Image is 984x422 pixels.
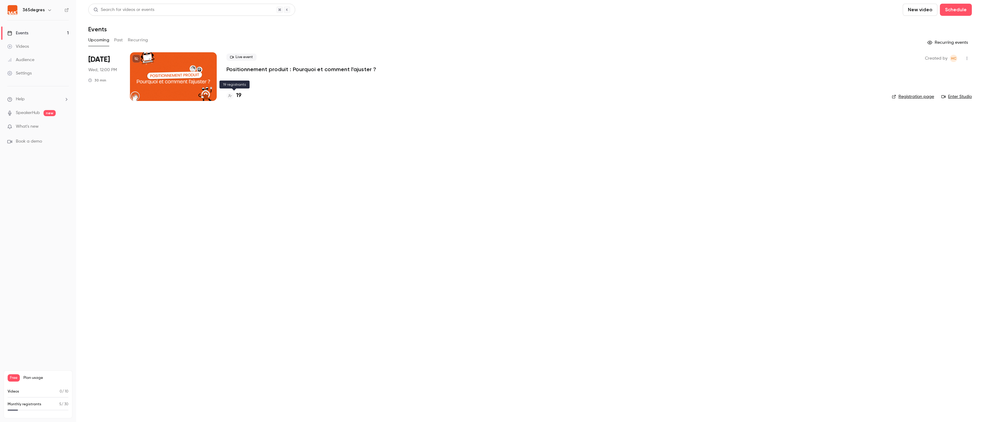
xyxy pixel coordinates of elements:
[16,110,40,116] a: SpeakerHub
[941,94,972,100] a: Enter Studio
[16,123,39,130] span: What's new
[128,35,148,45] button: Recurring
[16,96,25,102] span: Help
[93,7,154,13] div: Search for videos or events
[8,374,20,382] span: Free
[226,66,376,73] a: Positionnement produit : Pourquoi et comment l'ajuster ?
[16,138,42,145] span: Book a demo
[903,4,937,16] button: New video
[88,78,106,83] div: 30 min
[23,375,68,380] span: Plan usage
[8,402,41,407] p: Monthly registrants
[7,70,32,76] div: Settings
[8,5,17,15] img: 365degres
[88,67,117,73] span: Wed, 12:00 PM
[44,110,56,116] span: new
[88,35,109,45] button: Upcoming
[59,403,61,406] span: 5
[940,4,972,16] button: Schedule
[88,52,120,101] div: Aug 27 Wed, 12:00 PM (Europe/Paris)
[88,55,110,64] span: [DATE]
[8,389,19,394] p: Videos
[7,43,29,50] div: Videos
[950,55,957,62] span: Hélène CHOMIENNE
[226,92,241,100] a: 19
[7,30,28,36] div: Events
[892,94,934,100] a: Registration page
[226,54,257,61] span: Live event
[925,55,947,62] span: Created by
[925,38,972,47] button: Recurring events
[88,26,107,33] h1: Events
[236,92,241,100] h4: 19
[951,55,956,62] span: HC
[114,35,123,45] button: Past
[7,96,69,102] li: help-dropdown-opener
[60,390,62,393] span: 0
[7,57,34,63] div: Audience
[61,124,69,130] iframe: Noticeable Trigger
[23,7,45,13] h6: 365degres
[59,402,68,407] p: / 30
[60,389,68,394] p: / 10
